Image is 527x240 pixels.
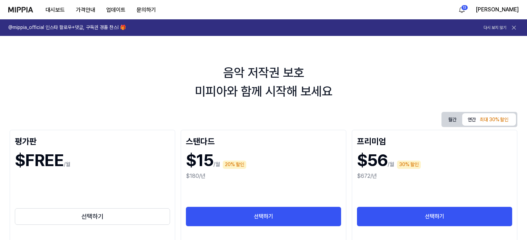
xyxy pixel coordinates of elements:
[101,0,131,19] a: 업데이트
[131,3,161,17] button: 문의하기
[223,161,246,169] div: 20% 할인
[476,6,519,14] button: [PERSON_NAME]
[15,207,170,226] a: 선택하기
[8,24,126,31] h1: @mippia_official 인스타 팔로우+댓글, 구독권 경품 찬스! 🎁
[357,172,512,180] div: $672/년
[443,114,462,125] button: 월간
[15,149,64,172] h1: $FREE
[388,160,394,169] p: /월
[186,135,341,146] div: 스탠다드
[70,3,101,17] button: 가격안내
[462,113,516,126] button: 연간
[186,149,213,172] h1: $15
[8,7,33,12] img: logo
[213,160,220,169] p: /월
[101,3,131,17] button: 업데이트
[461,5,468,10] div: 13
[458,6,466,14] img: 알림
[15,208,170,225] button: 선택하기
[15,135,170,146] div: 평가판
[456,4,467,15] button: 알림13
[397,161,421,169] div: 30% 할인
[357,149,388,172] h1: $56
[357,207,512,226] button: 선택하기
[357,135,512,146] div: 프리미엄
[478,116,510,124] div: 최대 30% 할인
[186,172,341,180] div: $180/년
[484,25,506,31] button: 다시 보지 않기
[64,160,70,169] p: /월
[40,3,70,17] button: 대시보드
[186,207,341,226] button: 선택하기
